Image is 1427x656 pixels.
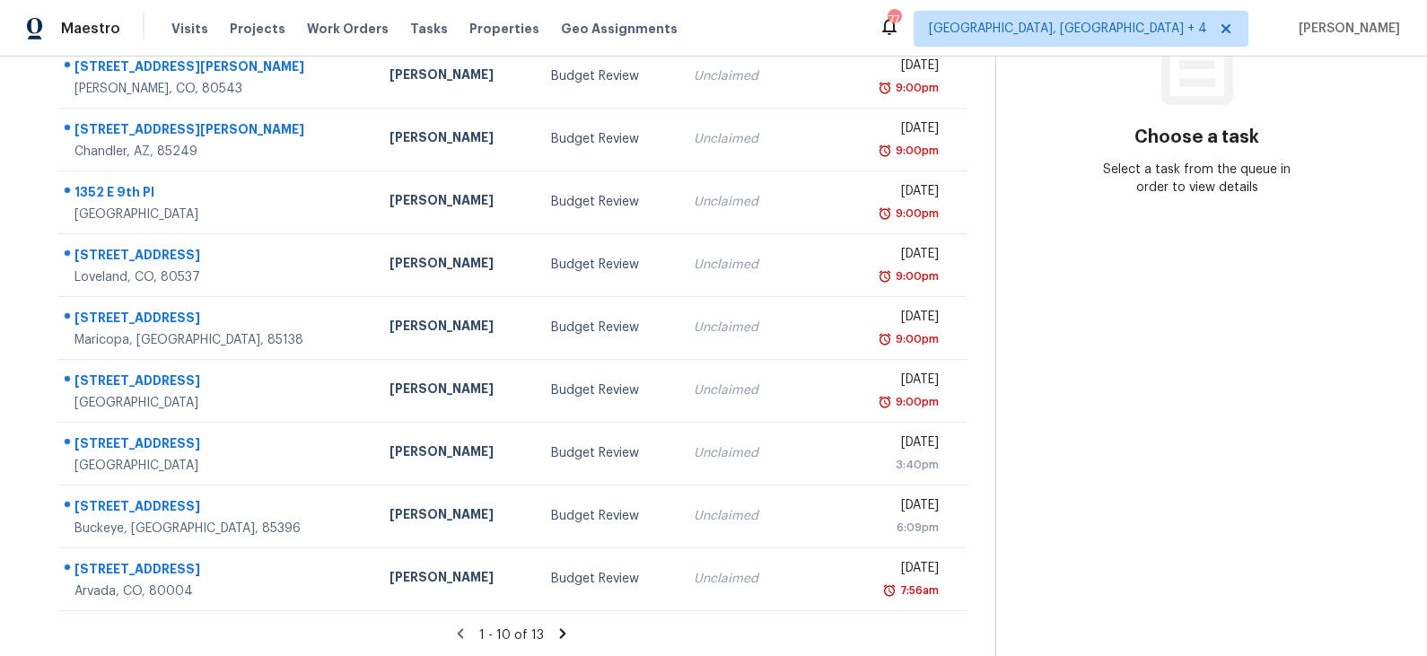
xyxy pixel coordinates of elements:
[74,394,361,412] div: [GEOGRAPHIC_DATA]
[74,143,361,161] div: Chandler, AZ, 85249
[878,330,892,348] img: Overdue Alarm Icon
[307,20,389,38] span: Work Orders
[694,507,827,525] div: Unclaimed
[855,182,939,205] div: [DATE]
[929,20,1207,38] span: [GEOGRAPHIC_DATA], [GEOGRAPHIC_DATA] + 4
[551,67,664,85] div: Budget Review
[892,205,939,223] div: 9:00pm
[892,330,939,348] div: 9:00pm
[892,267,939,285] div: 9:00pm
[694,67,827,85] div: Unclaimed
[469,20,539,38] span: Properties
[230,20,285,38] span: Projects
[892,142,939,160] div: 9:00pm
[892,393,939,411] div: 9:00pm
[694,444,827,462] div: Unclaimed
[855,371,939,393] div: [DATE]
[74,183,361,206] div: 1352 E 9th Pl
[74,80,361,98] div: [PERSON_NAME], CO, 80543
[74,57,361,80] div: [STREET_ADDRESS][PERSON_NAME]
[878,142,892,160] img: Overdue Alarm Icon
[694,381,827,399] div: Unclaimed
[694,570,827,588] div: Unclaimed
[561,20,678,38] span: Geo Assignments
[74,309,361,331] div: [STREET_ADDRESS]
[878,79,892,97] img: Overdue Alarm Icon
[882,582,897,599] img: Overdue Alarm Icon
[74,372,361,394] div: [STREET_ADDRESS]
[74,497,361,520] div: [STREET_ADDRESS]
[878,393,892,411] img: Overdue Alarm Icon
[74,457,361,475] div: [GEOGRAPHIC_DATA]
[74,268,361,286] div: Loveland, CO, 80537
[878,267,892,285] img: Overdue Alarm Icon
[855,456,939,474] div: 3:40pm
[551,193,664,211] div: Budget Review
[551,319,664,337] div: Budget Review
[390,505,522,528] div: [PERSON_NAME]
[694,256,827,274] div: Unclaimed
[855,245,939,267] div: [DATE]
[855,559,939,582] div: [DATE]
[390,66,522,88] div: [PERSON_NAME]
[74,120,361,143] div: [STREET_ADDRESS][PERSON_NAME]
[74,246,361,268] div: [STREET_ADDRESS]
[855,308,939,330] div: [DATE]
[694,130,827,148] div: Unclaimed
[878,205,892,223] img: Overdue Alarm Icon
[390,568,522,590] div: [PERSON_NAME]
[855,519,939,537] div: 6:09pm
[74,331,361,349] div: Maricopa, [GEOGRAPHIC_DATA], 85138
[855,57,939,79] div: [DATE]
[390,380,522,402] div: [PERSON_NAME]
[410,22,448,35] span: Tasks
[61,20,120,38] span: Maestro
[694,193,827,211] div: Unclaimed
[551,130,664,148] div: Budget Review
[551,507,664,525] div: Budget Review
[551,444,664,462] div: Budget Review
[74,520,361,538] div: Buckeye, [GEOGRAPHIC_DATA], 85396
[390,128,522,151] div: [PERSON_NAME]
[1134,128,1259,146] h3: Choose a task
[74,206,361,223] div: [GEOGRAPHIC_DATA]
[171,20,208,38] span: Visits
[390,317,522,339] div: [PERSON_NAME]
[892,79,939,97] div: 9:00pm
[479,629,544,642] span: 1 - 10 of 13
[390,191,522,214] div: [PERSON_NAME]
[551,570,664,588] div: Budget Review
[390,442,522,465] div: [PERSON_NAME]
[74,434,361,457] div: [STREET_ADDRESS]
[74,582,361,600] div: Arvada, CO, 80004
[390,254,522,276] div: [PERSON_NAME]
[855,119,939,142] div: [DATE]
[694,319,827,337] div: Unclaimed
[74,560,361,582] div: [STREET_ADDRESS]
[855,433,939,456] div: [DATE]
[888,11,900,29] div: 77
[855,496,939,519] div: [DATE]
[551,256,664,274] div: Budget Review
[1097,161,1298,197] div: Select a task from the queue in order to view details
[1291,20,1400,38] span: [PERSON_NAME]
[551,381,664,399] div: Budget Review
[897,582,939,599] div: 7:56am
